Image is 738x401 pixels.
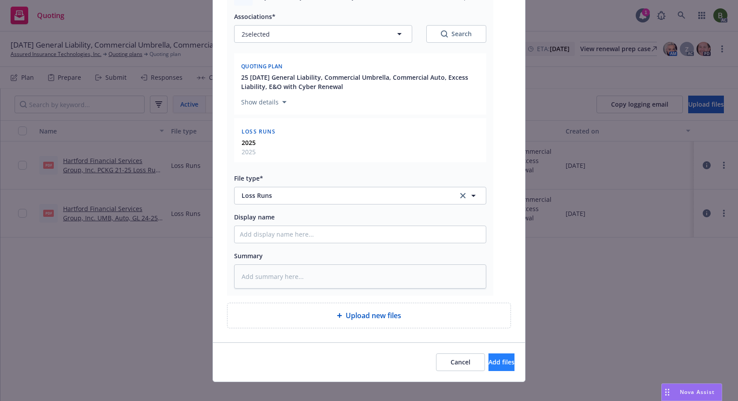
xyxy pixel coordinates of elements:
[235,226,486,243] input: Add display name here...
[234,25,412,43] button: 2selected
[241,73,481,91] button: 25 [DATE] General Liability, Commercial Umbrella, Commercial Auto, Excess Liability, E&O with Cyb...
[238,97,290,108] button: Show details
[234,252,263,260] span: Summary
[242,147,256,156] span: 2025
[242,30,270,39] span: 2 selected
[346,310,401,321] span: Upload new files
[234,12,276,21] span: Associations*
[234,213,275,221] span: Display name
[241,63,283,70] span: Quoting plan
[227,303,511,328] div: Upload new files
[661,383,722,401] button: Nova Assist
[458,190,468,201] a: clear selection
[436,353,485,371] button: Cancel
[441,30,472,38] div: Search
[441,30,448,37] svg: Search
[234,174,263,182] span: File type*
[426,25,486,43] button: SearchSearch
[242,128,276,135] span: Loss Runs
[662,384,673,401] div: Drag to move
[680,388,715,396] span: Nova Assist
[234,187,486,204] button: Loss Runsclear selection
[451,358,470,366] span: Cancel
[488,358,514,366] span: Add files
[242,138,256,147] strong: 2025
[488,353,514,371] button: Add files
[242,191,446,200] span: Loss Runs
